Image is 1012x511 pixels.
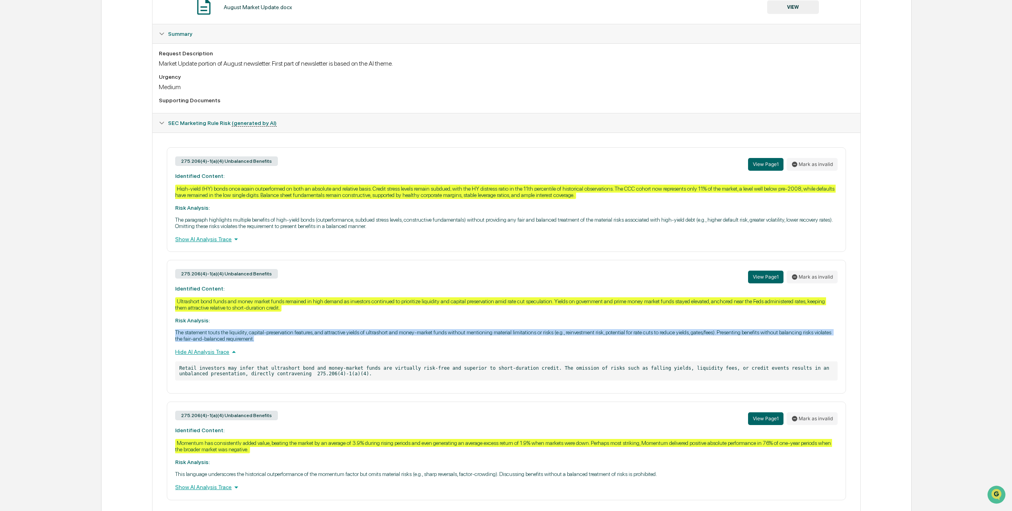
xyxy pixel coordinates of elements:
iframe: Open customer support [987,485,1008,506]
button: View Page1 [748,271,783,283]
button: Start new chat [135,63,145,72]
button: Mark as invalid [787,271,838,283]
div: 275.206(4)-1(a)(4) Unbalanced Benefits [175,411,278,420]
div: Show AI Analysis Trace [175,235,837,244]
div: Urgency [159,74,854,80]
div: Momentum has consistently added value, beating the market by an average of 3.9% during rising per... [175,439,832,453]
strong: Identified Content: [175,173,225,179]
strong: Risk Analysis: [175,317,210,324]
span: Pylon [79,135,96,140]
div: We're available if you need us! [27,68,101,75]
u: (generated by AI) [232,120,277,127]
div: Request Description [159,50,854,57]
button: Mark as invalid [787,158,838,171]
a: 🔎Data Lookup [5,112,53,126]
div: August Market Update.docx [224,4,292,10]
div: Summary [152,43,860,113]
button: View Page1 [748,412,783,425]
span: SEC Marketing Rule Risk [168,120,277,126]
div: 275.206(4)-1(a)(4) Unbalanced Benefits [175,269,278,279]
div: Ultrashort bond funds and money market funds remained in high demand as investors continued to pr... [175,297,826,312]
strong: Risk Analysis: [175,205,210,211]
p: The statement touts the liquidity, capital-preservation features, and attractive yields of ultras... [175,329,837,342]
div: High-yield (HY) bonds once again outperformed on both an absolute and relative basis. Credit stre... [175,185,836,199]
p: How can we help? [8,16,145,29]
span: Data Lookup [16,115,50,123]
a: 🖐️Preclearance [5,97,55,111]
button: Mark as invalid [787,412,838,425]
div: 🖐️ [8,101,14,107]
p: Retail investors may infer that ultrashort bond and money-market funds are virtually risk-free an... [175,361,837,381]
div: Medium [159,83,854,91]
div: Supporting Documents [159,97,854,103]
strong: Risk Analysis: [175,459,210,465]
span: Preclearance [16,100,51,108]
strong: Identified Content: [175,427,225,433]
a: Powered byPylon [56,134,96,140]
div: 🗄️ [58,101,64,107]
div: Market Update portion of August newsletter. First part of newsletter is based on the AI theme. [159,60,854,67]
div: Show AI Analysis Trace [175,483,837,491]
div: SEC Marketing Rule Risk (generated by AI) [152,113,860,133]
div: Summary [152,24,860,43]
p: This language underscores the historical outperformance of the momentum factor but omits material... [175,471,837,477]
span: Attestations [66,100,99,108]
span: Summary [168,31,192,37]
div: Hide AI Analysis Trace [175,347,837,356]
div: Start new chat [27,60,131,68]
div: 275.206(4)-1(a)(4) Unbalanced Benefits [175,156,278,166]
img: 1746055101610-c473b297-6a78-478c-a979-82029cc54cd1 [8,60,22,75]
p: The paragraph highlights multiple benefits of high-yield bonds (outperformance, subdued stress le... [175,216,837,229]
button: VIEW [767,0,819,14]
div: 🔎 [8,116,14,122]
strong: Identified Content: [175,285,225,292]
button: View Page1 [748,158,783,171]
a: 🗄️Attestations [55,97,102,111]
